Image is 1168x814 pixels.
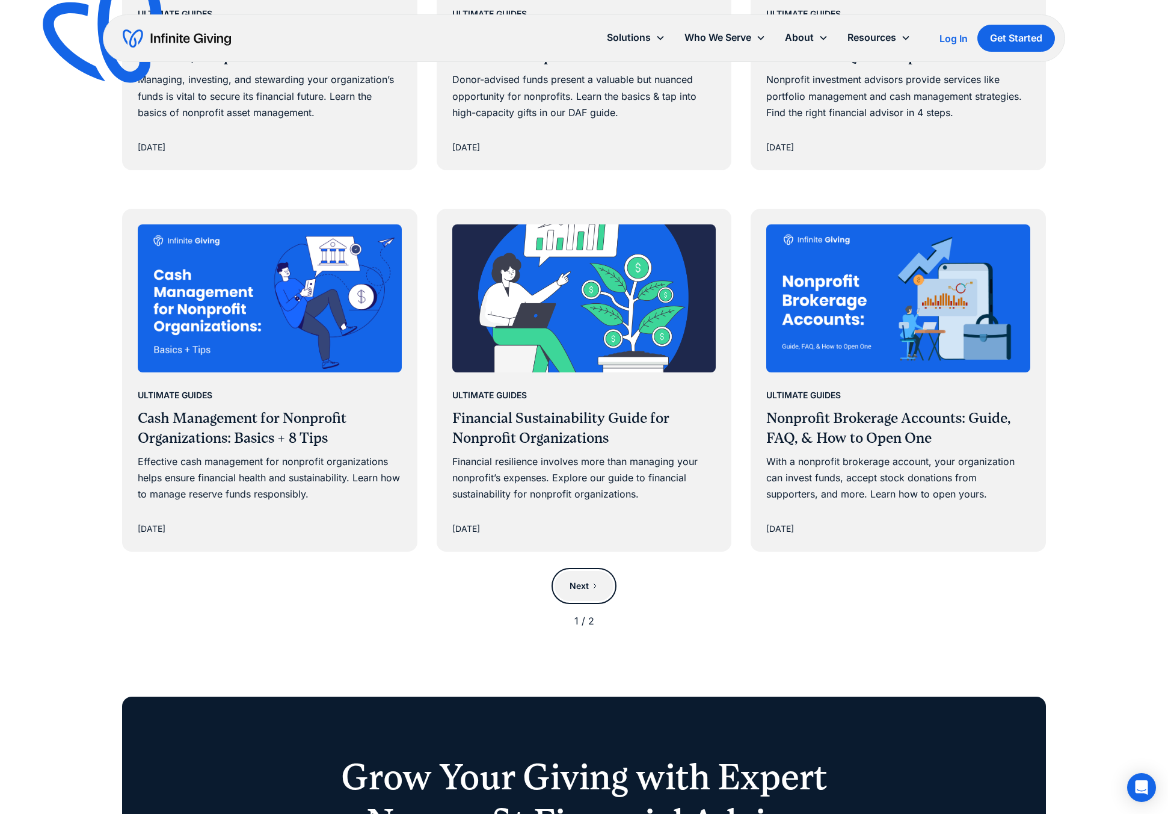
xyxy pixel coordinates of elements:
[452,409,716,449] h3: Financial Sustainability Guide for Nonprofit Organizations
[122,613,1046,629] div: Page 1 of 2
[452,7,527,21] div: Ultimate Guides
[684,29,751,46] div: Who We Serve
[1127,773,1156,802] div: Open Intercom Messenger
[775,25,838,51] div: About
[138,72,402,121] div: Managing, investing, and stewarding your organization’s funds is vital to secure its financial fu...
[766,388,841,402] div: Ultimate Guides
[122,571,1046,629] div: List
[138,140,165,155] div: [DATE]
[939,34,968,43] div: Log In
[766,72,1030,121] div: Nonprofit investment advisors provide services like portfolio management and cash management stra...
[977,25,1055,52] a: Get Started
[138,388,212,402] div: Ultimate Guides
[438,210,731,550] a: Ultimate GuidesFinancial Sustainability Guide for Nonprofit OrganizationsFinancial resilience inv...
[138,454,402,503] div: Effective cash management for nonprofit organizations helps ensure financial health and sustainab...
[452,454,716,503] div: Financial resilience involves more than managing your nonprofit’s expenses. Explore our guide to ...
[838,25,920,51] div: Resources
[607,29,651,46] div: Solutions
[452,522,480,536] div: [DATE]
[570,579,589,593] div: Next
[752,210,1045,550] a: Ultimate GuidesNonprofit Brokerage Accounts: Guide, FAQ, & How to Open OneWith a nonprofit broker...
[766,454,1030,503] div: With a nonprofit brokerage account, your organization can invest funds, accept stock donations fr...
[123,210,416,550] a: Ultimate GuidesCash Management for Nonprofit Organizations: Basics + 8 TipsEffective cash managem...
[675,25,775,51] div: Who We Serve
[138,409,402,449] h3: Cash Management for Nonprofit Organizations: Basics + 8 Tips
[766,140,794,155] div: [DATE]
[847,29,896,46] div: Resources
[452,72,716,121] div: Donor-advised funds present a valuable but nuanced opportunity for nonprofits. Learn the basics &...
[452,140,480,155] div: [DATE]
[766,522,794,536] div: [DATE]
[766,409,1030,449] h3: Nonprofit Brokerage Accounts: Guide, FAQ, & How to Open One
[597,25,675,51] div: Solutions
[785,29,814,46] div: About
[452,388,527,402] div: Ultimate Guides
[123,29,231,48] a: home
[939,31,968,46] a: Log In
[766,7,841,21] div: Ultimate Guides
[555,571,613,601] a: Next Page
[138,522,165,536] div: [DATE]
